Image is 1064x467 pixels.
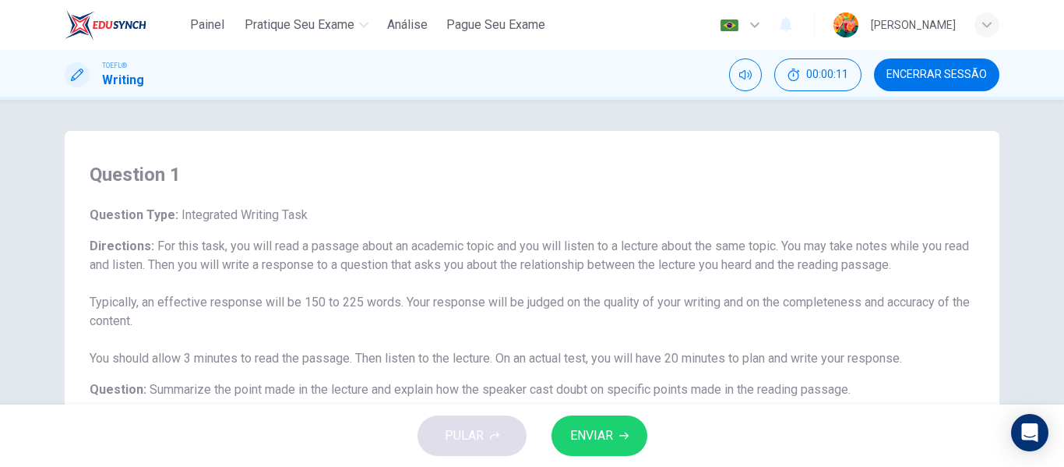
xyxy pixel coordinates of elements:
span: ENVIAR [570,425,613,447]
span: Painel [190,16,224,34]
span: Encerrar Sessão [886,69,987,81]
img: pt [720,19,739,31]
a: EduSynch logo [65,9,182,41]
button: Pratique seu exame [238,11,375,39]
img: Profile picture [833,12,858,37]
span: Integrated Writing Task [178,207,308,222]
span: TOEFL® [102,60,127,71]
h6: Question Type : [90,206,974,225]
img: EduSynch logo [65,9,146,41]
button: 00:00:11 [774,58,861,91]
span: Pratique seu exame [245,16,354,34]
button: Encerrar Sessão [874,58,999,91]
div: Esconder [774,58,861,91]
h6: Directions : [90,237,974,368]
button: Análise [381,11,434,39]
span: Pague Seu Exame [446,16,545,34]
button: Painel [182,11,232,39]
span: For this task, you will read a passage about an academic topic and you will listen to a lecture a... [90,239,970,366]
button: ENVIAR [551,416,647,456]
div: Silenciar [729,58,762,91]
div: Open Intercom Messenger [1011,414,1048,451]
span: 00:00:11 [806,69,848,81]
h4: Question 1 [90,162,974,187]
h6: Question : [90,380,974,399]
span: Análise [387,16,428,34]
button: Pague Seu Exame [440,11,551,39]
span: Summarize the point made in the lecture and explain how the speaker cast doubt on specific points... [150,382,851,397]
h1: Writing [102,71,144,90]
div: [PERSON_NAME] [871,16,956,34]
